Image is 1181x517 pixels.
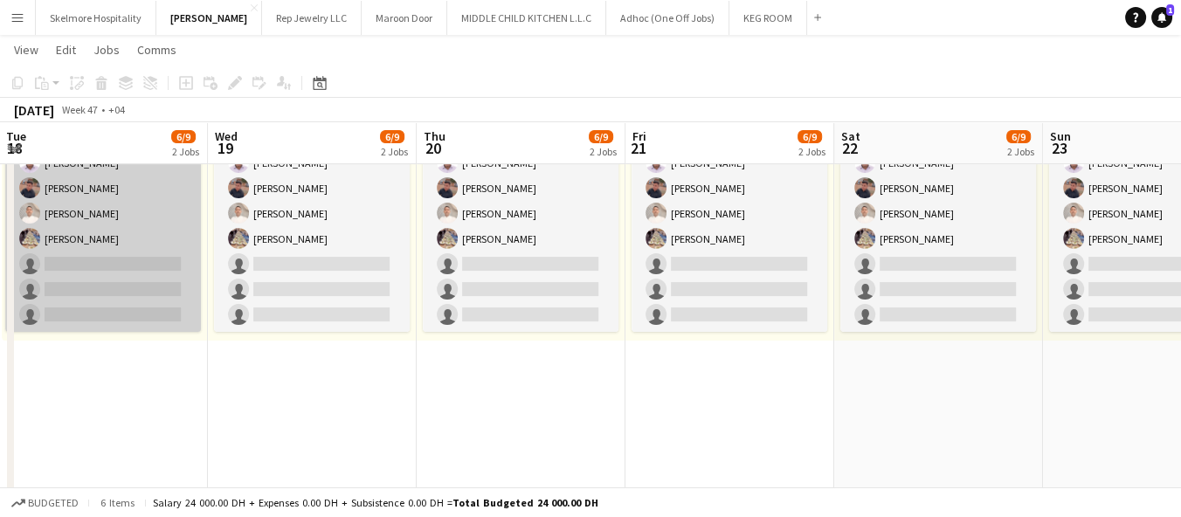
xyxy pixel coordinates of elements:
span: 6/9 [1006,130,1031,143]
app-job-card: 08:00-18:00 (10h)4/7 Palm Jumeirah1 RoleCommis Chef9A4/708:00-18:00 (10h)[PERSON_NAME][PERSON_NAM... [423,79,618,332]
app-job-card: 08:00-18:00 (10h)4/7 Palm Jumeirah1 RoleCommis Chef9A4/708:00-18:00 (10h)[PERSON_NAME][PERSON_NAM... [214,79,410,332]
span: Week 47 [58,103,101,116]
app-card-role: Commis Chef9A4/708:00-18:00 (10h)[PERSON_NAME][PERSON_NAME][PERSON_NAME][PERSON_NAME] [5,121,201,332]
a: View [7,38,45,61]
span: Tue [6,128,26,144]
app-job-card: 08:00-18:00 (10h)4/7 Palm Jumeirah1 RoleCommis Chef9A4/708:00-18:00 (10h)[PERSON_NAME][PERSON_NAM... [840,79,1036,332]
a: Comms [130,38,183,61]
app-card-role: Commis Chef9A4/708:00-18:00 (10h)[PERSON_NAME][PERSON_NAME][PERSON_NAME][PERSON_NAME] [840,121,1036,332]
span: 20 [421,138,445,158]
span: Budgeted [28,497,79,509]
button: Adhoc (One Off Jobs) [606,1,729,35]
span: Wed [215,128,238,144]
span: 6/9 [171,130,196,143]
span: Total Budgeted 24 000.00 DH [452,496,598,509]
app-card-role: Commis Chef9A4/708:00-18:00 (10h)[PERSON_NAME][PERSON_NAME][PERSON_NAME][PERSON_NAME] [423,121,618,332]
div: +04 [108,103,125,116]
button: Maroon Door [362,1,447,35]
div: Salary 24 000.00 DH + Expenses 0.00 DH + Subsistence 0.00 DH = [153,496,598,509]
span: 6 items [96,496,138,509]
a: Edit [49,38,83,61]
span: 18 [3,138,26,158]
span: Thu [424,128,445,144]
div: 2 Jobs [798,145,825,158]
div: 2 Jobs [172,145,199,158]
span: 19 [212,138,238,158]
div: 2 Jobs [590,145,617,158]
span: 1 [1166,4,1174,16]
div: [DATE] [14,101,54,119]
app-card-role: Commis Chef9A4/708:00-18:00 (10h)[PERSON_NAME][PERSON_NAME][PERSON_NAME][PERSON_NAME] [214,121,410,332]
div: 2 Jobs [1007,145,1034,158]
span: Sun [1050,128,1071,144]
span: Sat [841,128,860,144]
span: 22 [839,138,860,158]
button: [PERSON_NAME] [156,1,262,35]
span: Fri [632,128,646,144]
span: Comms [137,42,176,58]
app-job-card: 08:00-18:00 (10h)4/7 Palm Jumeirah1 RoleCommis Chef9A4/708:00-18:00 (10h)[PERSON_NAME][PERSON_NAM... [5,79,201,332]
a: Jobs [86,38,127,61]
span: Edit [56,42,76,58]
span: 6/9 [380,130,404,143]
div: 2 Jobs [381,145,408,158]
span: 21 [630,138,646,158]
app-job-card: 08:00-18:00 (10h)4/7 Palm Jumeirah1 RoleCommis Chef9A4/708:00-18:00 (10h)[PERSON_NAME][PERSON_NAM... [632,79,827,332]
span: Jobs [93,42,120,58]
button: Rep Jewelry LLC [262,1,362,35]
button: KEG ROOM [729,1,807,35]
span: 6/9 [798,130,822,143]
span: View [14,42,38,58]
span: 6/9 [589,130,613,143]
span: 23 [1047,138,1071,158]
button: MIDDLE CHILD KITCHEN L.L.C [447,1,606,35]
app-card-role: Commis Chef9A4/708:00-18:00 (10h)[PERSON_NAME][PERSON_NAME][PERSON_NAME][PERSON_NAME] [632,121,827,332]
button: Skelmore Hospitality [36,1,156,35]
button: Budgeted [9,493,81,513]
a: 1 [1151,7,1172,28]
